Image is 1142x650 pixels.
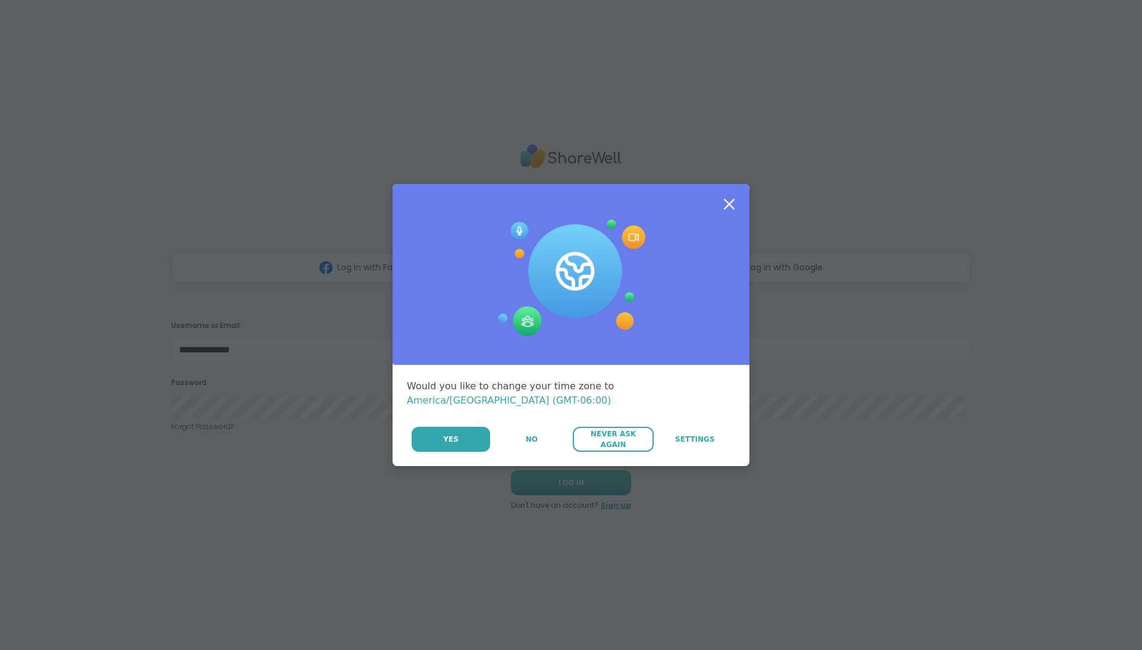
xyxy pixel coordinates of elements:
[497,220,645,336] img: Session Experience
[443,434,459,445] span: Yes
[579,429,647,450] span: Never Ask Again
[491,427,572,452] button: No
[526,434,538,445] span: No
[573,427,653,452] button: Never Ask Again
[407,379,735,408] div: Would you like to change your time zone to
[412,427,490,452] button: Yes
[407,395,611,406] span: America/[GEOGRAPHIC_DATA] (GMT-06:00)
[675,434,715,445] span: Settings
[655,427,735,452] a: Settings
